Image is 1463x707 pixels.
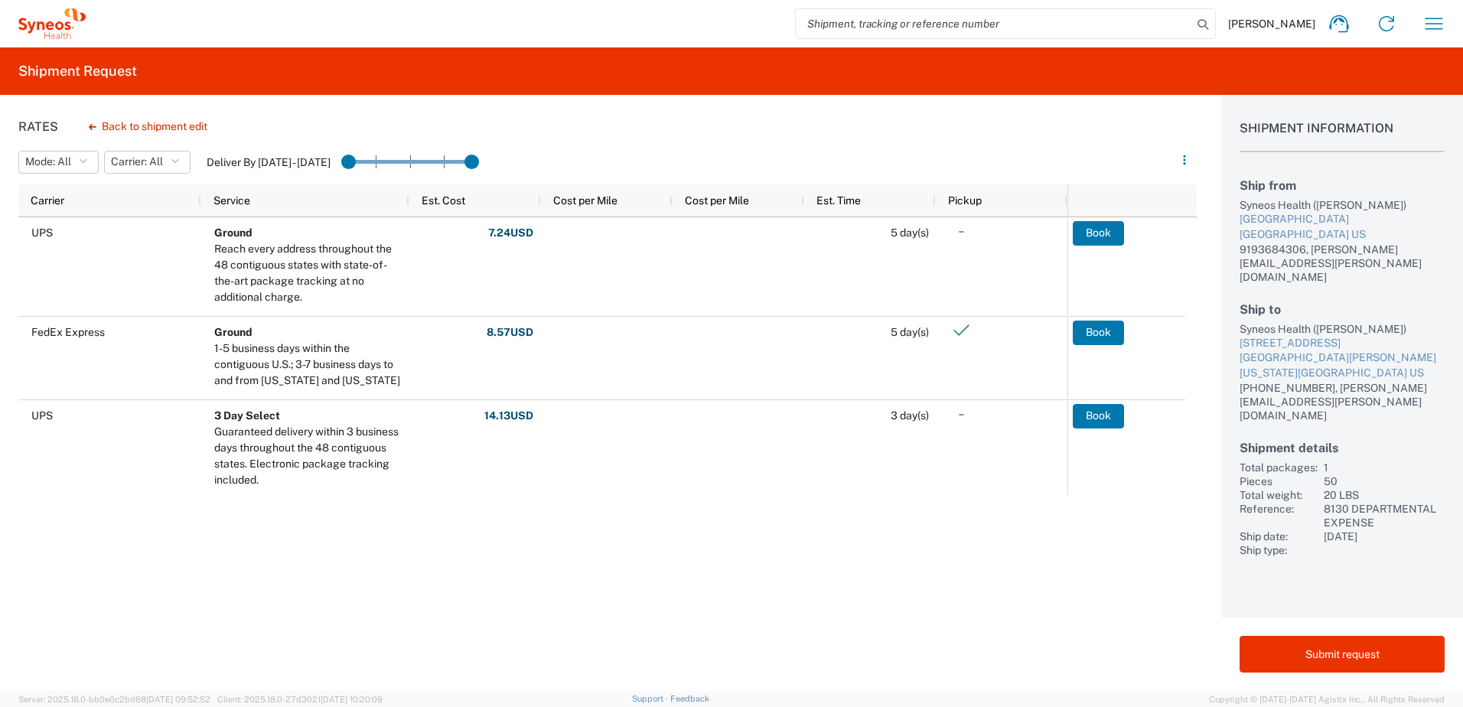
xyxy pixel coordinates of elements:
button: Carrier: All [104,151,191,174]
span: 5 day(s) [891,326,929,338]
span: 3 day(s) [891,409,929,422]
span: Server: 2025.18.0-bb0e0c2bd68 [18,695,210,704]
b: 3 Day Select [214,409,280,422]
div: 1 [1324,461,1445,474]
span: UPS [31,409,53,422]
b: Ground [214,226,253,239]
div: 20 LBS [1324,488,1445,502]
div: [GEOGRAPHIC_DATA] [1240,212,1445,227]
div: Guaranteed delivery within 3 business days throughout the 48 contiguous states. Electronic packag... [214,424,402,488]
div: Reach every address throughout the 48 contiguous states with state-of-the-art package tracking at... [214,241,402,305]
div: Total weight: [1240,488,1318,502]
div: Reference: [1240,502,1318,529]
b: Ground [214,326,253,338]
div: Ship date: [1240,529,1318,543]
span: [DATE] 09:52:52 [146,695,210,704]
h2: Ship from [1240,178,1445,193]
label: Deliver By [DATE] - [DATE] [207,155,331,169]
strong: 8.57 USD [487,325,533,340]
button: 7.24USD [487,221,534,246]
span: Est. Cost [422,194,465,207]
div: Syneos Health ([PERSON_NAME]) [1240,198,1445,212]
div: 8130 DEPARTMENTAL EXPENSE [1324,502,1445,529]
div: 1-5 business days within the contiguous U.S.; 3-7 business days to and from Alaska and Hawaii [214,340,402,389]
span: Cost per Mile [553,194,617,207]
div: [US_STATE][GEOGRAPHIC_DATA] US [1240,366,1445,381]
div: [GEOGRAPHIC_DATA] US [1240,227,1445,243]
span: 5 day(s) [891,226,929,239]
a: [GEOGRAPHIC_DATA][GEOGRAPHIC_DATA] US [1240,212,1445,242]
button: Book [1073,221,1124,246]
h2: Shipment Request [18,62,137,80]
span: Est. Time [816,194,861,207]
div: [PHONE_NUMBER], [PERSON_NAME][EMAIL_ADDRESS][PERSON_NAME][DOMAIN_NAME] [1240,381,1445,422]
a: Feedback [670,694,709,703]
a: Support [632,694,670,703]
span: UPS [31,226,53,239]
span: Copyright © [DATE]-[DATE] Agistix Inc., All Rights Reserved [1209,692,1445,706]
a: [STREET_ADDRESS][GEOGRAPHIC_DATA][PERSON_NAME][US_STATE][GEOGRAPHIC_DATA] US [1240,336,1445,381]
span: [DATE] 10:20:09 [321,695,383,704]
h1: Shipment Information [1240,121,1445,152]
span: Client: 2025.18.0-27d3021 [217,695,383,704]
span: Carrier [31,194,64,207]
span: Carrier: All [111,155,163,169]
h2: Shipment details [1240,441,1445,455]
strong: 14.13 USD [484,409,533,423]
span: [PERSON_NAME] [1228,17,1315,31]
div: [STREET_ADDRESS][GEOGRAPHIC_DATA][PERSON_NAME] [1240,336,1445,366]
span: Cost per Mile [685,194,749,207]
button: 8.57USD [486,321,534,345]
button: Book [1073,321,1124,345]
span: FedEx Express [31,326,105,338]
div: [DATE] [1324,529,1445,543]
span: Pickup [948,194,982,207]
div: 50 [1324,474,1445,488]
button: Mode: All [18,151,99,174]
div: Syneos Health ([PERSON_NAME]) [1240,322,1445,336]
strong: 7.24 USD [488,226,533,240]
div: Ship type: [1240,543,1318,557]
button: Back to shipment edit [77,113,220,140]
div: 9193684306, [PERSON_NAME][EMAIL_ADDRESS][PERSON_NAME][DOMAIN_NAME] [1240,243,1445,284]
button: Submit request [1240,636,1445,673]
button: Book [1073,404,1124,428]
input: Shipment, tracking or reference number [796,9,1192,38]
div: Total packages: [1240,461,1318,474]
span: Service [213,194,250,207]
button: 14.13USD [484,404,534,428]
span: Mode: All [25,155,71,169]
h1: Rates [18,119,58,134]
h2: Ship to [1240,302,1445,317]
div: Pieces [1240,474,1318,488]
